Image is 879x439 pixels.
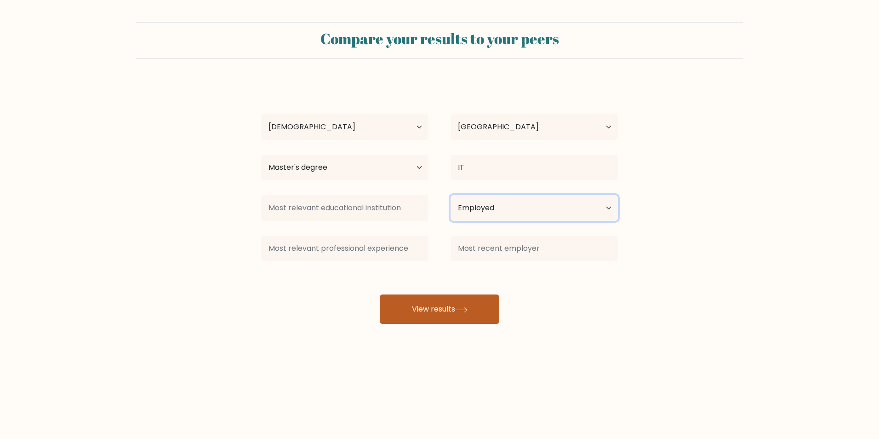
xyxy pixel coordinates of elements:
[451,236,618,261] input: Most recent employer
[451,155,618,180] input: What did you study?
[261,195,428,221] input: Most relevant educational institution
[142,30,737,47] h2: Compare your results to your peers
[261,236,428,261] input: Most relevant professional experience
[380,295,499,324] button: View results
